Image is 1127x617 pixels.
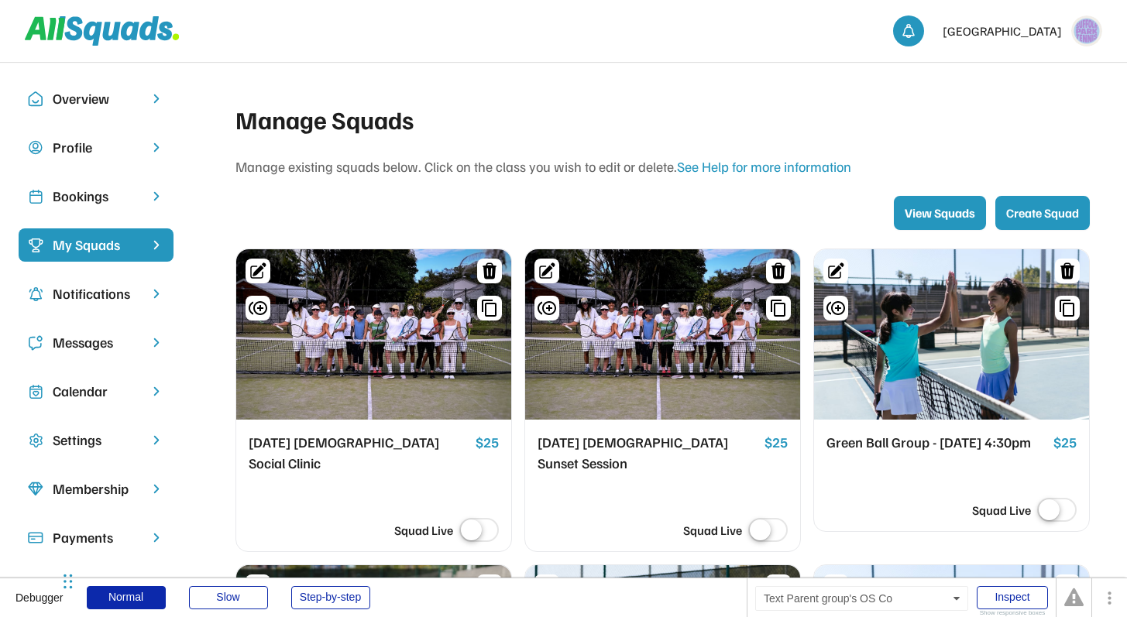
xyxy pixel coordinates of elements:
div: [GEOGRAPHIC_DATA] [943,22,1062,40]
div: My Squads [53,235,139,255]
img: chevron-right%20copy%203.svg [149,238,164,252]
img: chevron-right.svg [149,530,164,545]
div: Slow [189,586,268,609]
div: [DATE] [DEMOGRAPHIC_DATA] Social Clinic [249,432,469,474]
img: Icon%20copy%208.svg [28,482,43,497]
img: chevron-right.svg [149,91,164,106]
div: Squad Live [972,501,1031,519]
div: Squad Live [394,521,453,540]
img: bell-03%20%281%29.svg [901,23,916,39]
div: $25 [765,432,788,454]
img: 1CB5AE04-17BF-467A-97C3-2FCCDF1C03EB.png [1071,15,1102,46]
img: Icon%20copy%204.svg [28,286,43,302]
div: [DATE] [DEMOGRAPHIC_DATA] Sunset Session [538,432,758,474]
div: Manage existing squads below. Click on the class you wish to edit or delete. [235,156,1090,177]
div: Notifications [53,283,139,304]
div: Overview [53,88,139,109]
div: Manage Squads [235,101,1090,138]
img: Icon%20copy%202.svg [28,189,43,204]
img: chevron-right.svg [149,140,164,155]
img: chevron-right.svg [149,286,164,301]
img: Icon%20copy%2010.svg [28,91,43,107]
div: Green Ball Group - [DATE] 4:30pm [826,432,1047,454]
img: chevron-right.svg [149,482,164,496]
img: Icon%20copy%207.svg [28,384,43,399]
button: View Squads [894,196,986,230]
img: Icon%20%2815%29.svg [28,530,43,546]
div: Payments [53,527,139,548]
div: Profile [53,137,139,158]
img: Icon%20copy%2016.svg [28,433,43,448]
div: Bookings [53,186,139,207]
img: Icon%20copy%205.svg [28,335,43,351]
div: Settings [53,430,139,451]
div: Membership [53,478,139,499]
img: chevron-right.svg [149,433,164,447]
div: Normal [87,586,166,609]
img: Icon%20%2823%29.svg [28,238,43,253]
img: chevron-right.svg [149,384,164,399]
button: Create Squad [995,196,1090,230]
div: Show responsive boxes [977,610,1048,616]
div: Calendar [53,381,139,402]
img: chevron-right.svg [149,189,164,204]
div: Inspect [977,586,1048,609]
img: chevron-right.svg [149,335,164,350]
div: $25 [476,432,499,454]
div: Squad Live [683,521,742,540]
div: Messages [53,332,139,353]
div: $25 [1053,432,1077,454]
div: Step-by-step [291,586,370,609]
img: user-circle.svg [28,140,43,156]
div: Text Parent group's OS Co [755,586,968,611]
a: See Help for more information [677,158,851,175]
